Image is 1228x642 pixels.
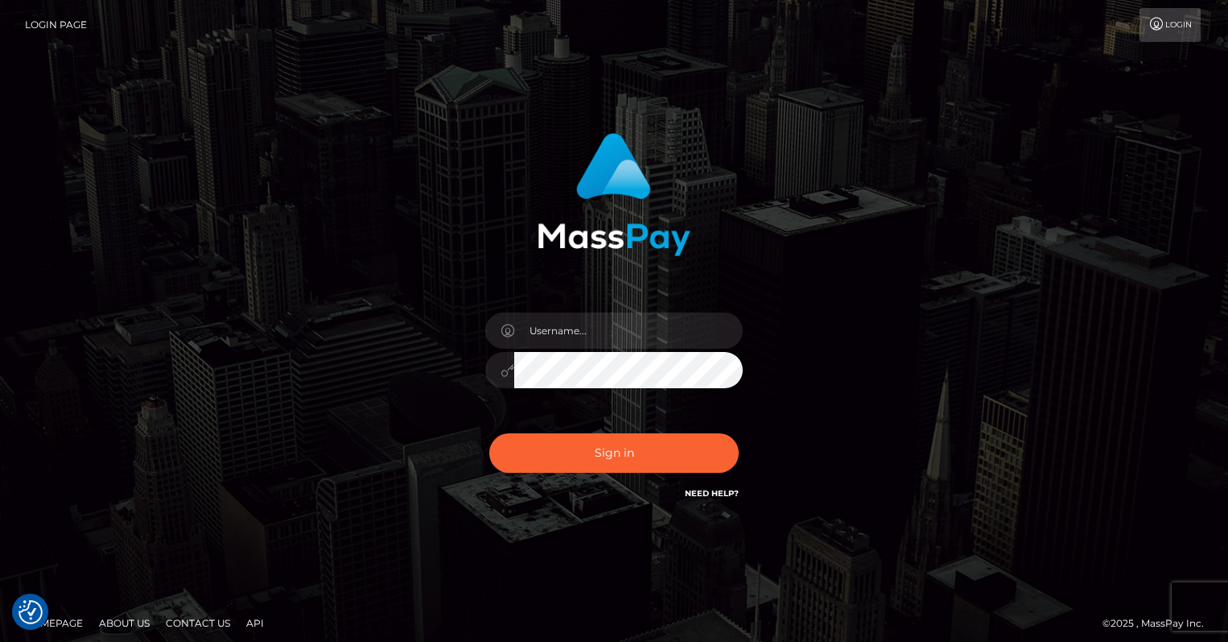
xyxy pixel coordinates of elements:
a: About Us [93,611,156,636]
img: MassPay Login [538,133,690,256]
a: Contact Us [159,611,237,636]
a: Login Page [25,8,87,42]
input: Username... [514,313,743,349]
a: Login [1139,8,1201,42]
img: Revisit consent button [19,600,43,624]
a: Need Help? [685,488,739,499]
a: Homepage [18,611,89,636]
button: Consent Preferences [19,600,43,624]
a: API [240,611,270,636]
div: © 2025 , MassPay Inc. [1102,615,1216,632]
button: Sign in [489,433,739,473]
